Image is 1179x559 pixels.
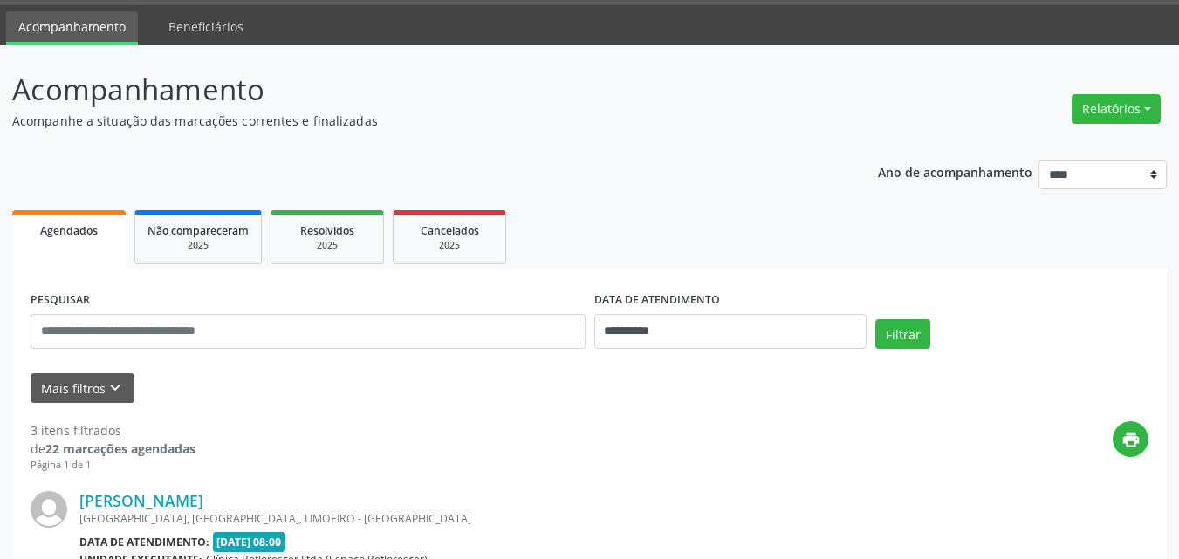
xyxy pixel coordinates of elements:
a: Beneficiários [156,11,256,42]
span: [DATE] 08:00 [213,532,286,552]
div: 2025 [406,239,493,252]
button: print [1113,421,1148,457]
p: Ano de acompanhamento [878,160,1032,182]
button: Relatórios [1072,94,1161,124]
b: Data de atendimento: [79,535,209,549]
div: 2025 [147,239,249,252]
div: [GEOGRAPHIC_DATA], [GEOGRAPHIC_DATA], LIMOEIRO - [GEOGRAPHIC_DATA] [79,511,887,526]
a: Acompanhamento [6,11,138,45]
p: Acompanhamento [12,68,820,112]
span: Resolvidos [300,223,354,238]
div: 2025 [284,239,371,252]
a: [PERSON_NAME] [79,491,203,510]
button: Mais filtroskeyboard_arrow_down [31,373,134,404]
div: 3 itens filtrados [31,421,195,440]
strong: 22 marcações agendadas [45,440,195,457]
i: keyboard_arrow_down [106,378,125,398]
i: print [1121,430,1141,449]
p: Acompanhe a situação das marcações correntes e finalizadas [12,112,820,130]
span: Não compareceram [147,223,249,238]
div: Página 1 de 1 [31,458,195,473]
div: de [31,440,195,458]
button: Filtrar [875,319,930,349]
img: img [31,491,67,528]
label: DATA DE ATENDIMENTO [594,287,720,314]
span: Agendados [40,223,98,238]
label: PESQUISAR [31,287,90,314]
span: Cancelados [421,223,479,238]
